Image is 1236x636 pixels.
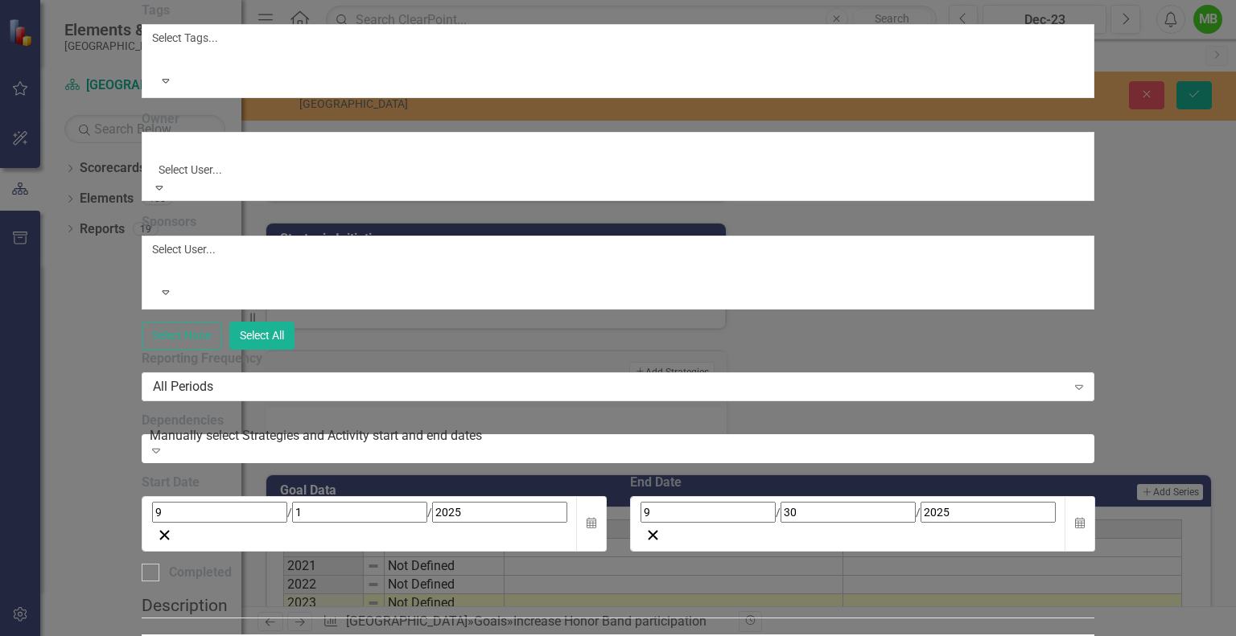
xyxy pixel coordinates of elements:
[142,474,606,492] div: Start Date
[150,427,1097,445] div: Manually select Strategies and Activity start and end dates
[159,162,650,178] div: Select User...
[916,506,921,519] span: /
[229,322,295,350] button: Select All
[142,2,1095,20] label: Tags
[142,412,1095,430] label: Dependencies
[776,506,781,519] span: /
[142,213,1095,232] label: Sponsors
[153,378,1066,396] div: All Periods
[142,110,1095,129] label: Owner
[152,241,1085,257] div: Select User...
[169,564,232,582] div: Completed
[142,322,221,350] button: Select None
[287,506,292,519] span: /
[152,30,1085,46] div: Select Tags...
[630,474,1094,492] div: End Date
[142,350,1095,368] label: Reporting Frequency
[427,506,432,519] span: /
[142,593,1095,618] legend: Description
